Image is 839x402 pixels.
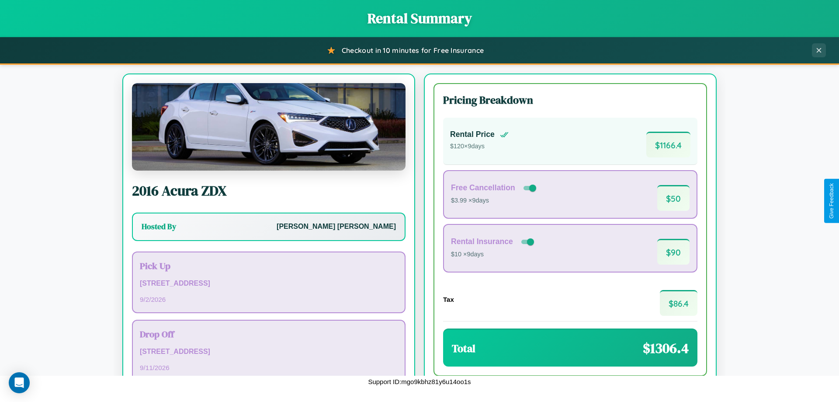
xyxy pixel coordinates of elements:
div: Open Intercom Messenger [9,372,30,393]
h4: Rental Insurance [451,237,513,246]
h3: Pick Up [140,259,398,272]
p: [PERSON_NAME] [PERSON_NAME] [277,220,396,233]
img: Acura ZDX [132,83,406,171]
p: 9 / 11 / 2026 [140,362,398,374]
span: $ 1166.4 [646,132,690,157]
p: $10 × 9 days [451,249,536,260]
h3: Pricing Breakdown [443,93,697,107]
span: $ 90 [657,239,690,265]
h3: Total [452,341,475,356]
div: Give Feedback [829,183,835,219]
h4: Free Cancellation [451,183,515,192]
h3: Hosted By [142,221,176,232]
h1: Rental Summary [9,9,830,28]
span: $ 1306.4 [643,339,689,358]
span: Checkout in 10 minutes for Free Insurance [342,46,484,55]
p: [STREET_ADDRESS] [140,346,398,358]
h4: Tax [443,296,454,303]
span: $ 86.4 [660,290,697,316]
h4: Rental Price [450,130,495,139]
p: 9 / 2 / 2026 [140,294,398,305]
h2: 2016 Acura ZDX [132,181,406,200]
h3: Drop Off [140,328,398,340]
p: Support ID: mgo9kbhz81y6u14oo1s [368,376,471,388]
p: $ 120 × 9 days [450,141,509,152]
p: $3.99 × 9 days [451,195,538,206]
p: [STREET_ADDRESS] [140,277,398,290]
span: $ 50 [657,185,690,211]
